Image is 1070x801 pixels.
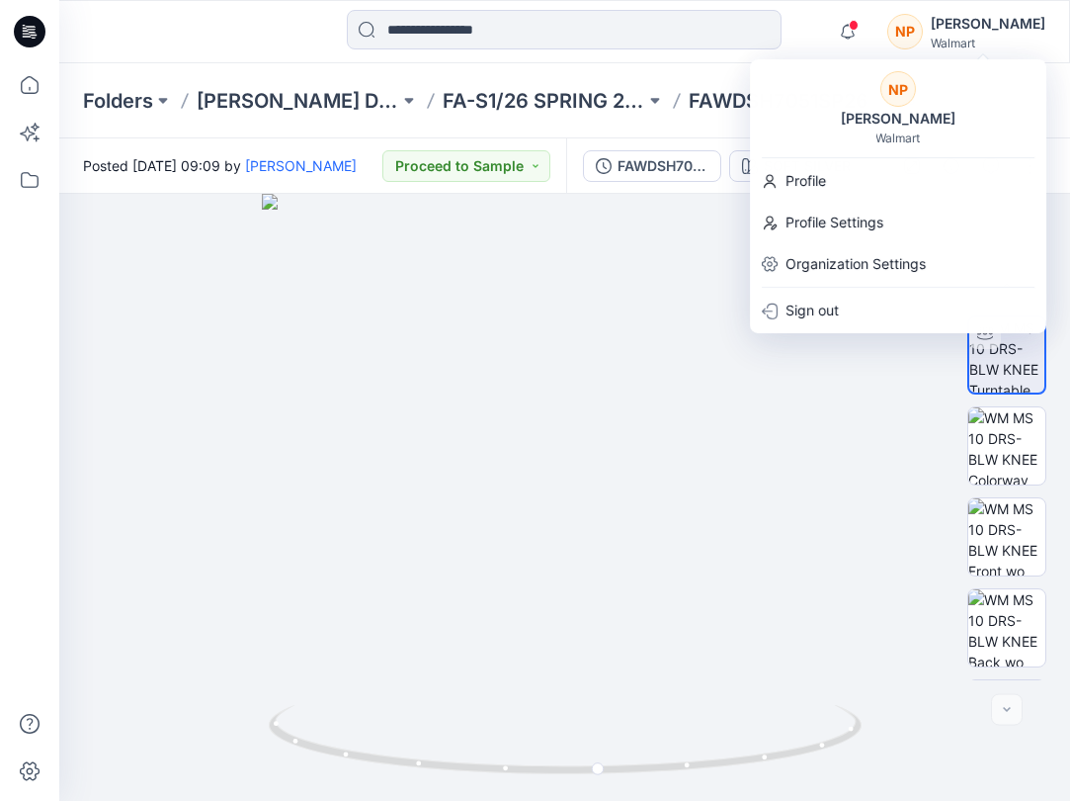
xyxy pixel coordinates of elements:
div: NP [887,14,923,49]
img: WM MS 10 DRS-BLW KNEE Front wo Avatar [968,498,1045,576]
div: Walmart [876,131,921,145]
a: Folders [83,87,153,115]
span: Posted [DATE] 09:09 by [83,155,357,176]
img: WM MS 10 DRS-BLW KNEE Colorway wo Avatar [968,407,1045,485]
p: Profile [785,162,826,200]
p: Profile Settings [785,204,883,241]
a: [PERSON_NAME] D34 Womens Wovens [197,87,399,115]
img: WM MS 10 DRS-BLW KNEE Back wo Avatar [968,589,1045,667]
a: Profile [750,162,1046,200]
a: [PERSON_NAME] [245,157,357,174]
div: [PERSON_NAME] [931,12,1045,36]
p: FAWDSH7051SP26 [689,87,868,115]
div: FAWDSH7051SP26 [617,155,708,177]
p: Organization Settings [785,245,926,283]
img: WM MS 10 DRS-BLW KNEE Turntable with Avatar [969,317,1044,393]
div: NP [880,71,916,107]
p: Sign out [785,292,839,329]
a: FA-S1/26 SPRING 2026 [443,87,645,115]
div: [PERSON_NAME] [829,107,967,131]
a: Profile Settings [750,204,1046,241]
a: Organization Settings [750,245,1046,283]
button: SOFT SILVER [729,150,864,182]
button: FAWDSH7051SP26 [583,150,721,182]
div: Walmart [931,36,1045,50]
